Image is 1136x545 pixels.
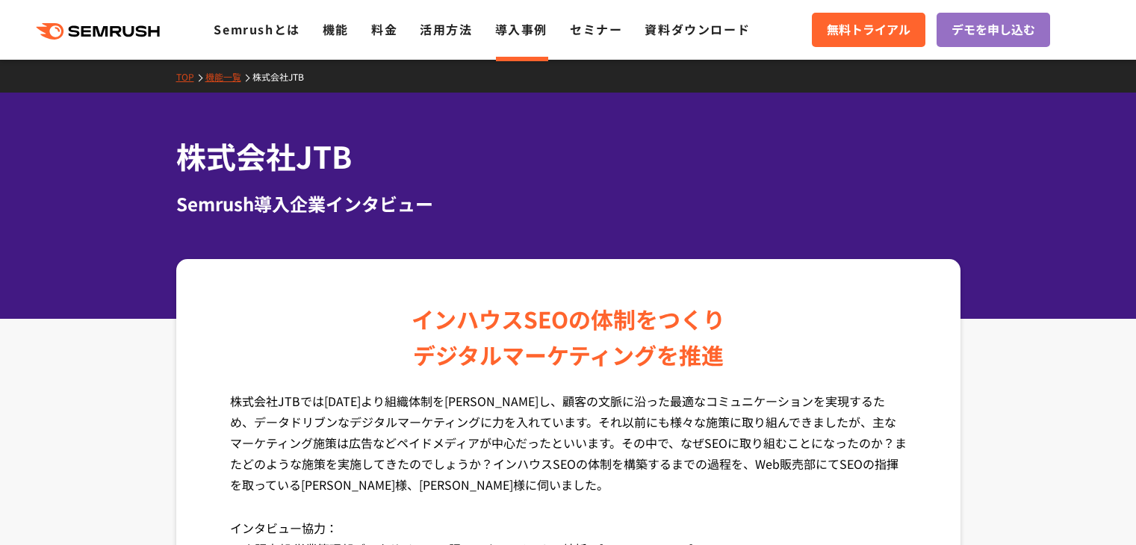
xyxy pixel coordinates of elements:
a: 機能 [323,20,349,38]
a: 無料トライアル [812,13,925,47]
a: 料金 [371,20,397,38]
a: 機能一覧 [205,70,252,83]
a: セミナー [570,20,622,38]
a: デモを申し込む [937,13,1050,47]
a: Semrushとは [214,20,299,38]
span: デモを申し込む [952,20,1035,40]
a: TOP [176,70,205,83]
a: 資料ダウンロード [645,20,750,38]
a: 導入事例 [495,20,547,38]
a: 活用方法 [420,20,472,38]
div: インハウスSEOの体制をつくり デジタルマーケティングを推進 [412,301,725,373]
h1: 株式会社JTB [176,134,960,178]
div: Semrush導入企業インタビュー [176,190,960,217]
span: 無料トライアル [827,20,910,40]
p: 株式会社JTBでは[DATE]より組織体制を[PERSON_NAME]し、顧客の文脈に沿った最適なコミュニケーションを実現するため、データドリブンなデジタルマーケティングに力を入れています。それ... [230,390,907,517]
a: 株式会社JTB [252,70,315,83]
